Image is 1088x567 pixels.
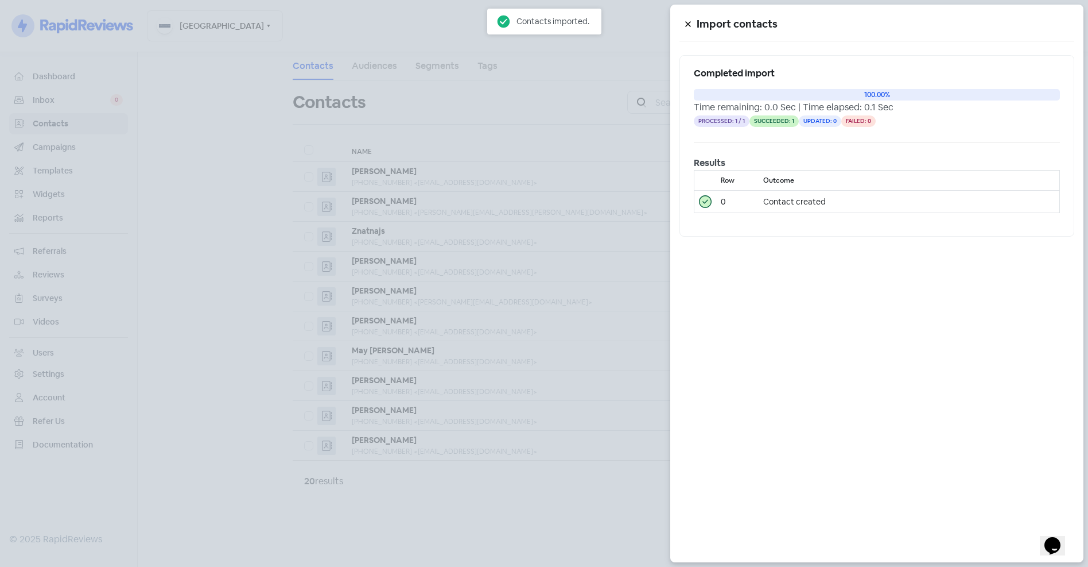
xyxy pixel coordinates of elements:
b: Results [694,157,725,169]
h5: Import contacts [697,16,1074,33]
div: Time remaining: 0.0 Sec | Time elapsed: 0.1 Sec [694,101,1060,114]
span: Processed: 1 / 1 [694,115,749,127]
span: Succeeded: 1 [749,115,799,127]
span: Completed import [694,67,775,79]
div: 100.00% [694,89,1060,101]
span: Failed: 0 [841,115,876,127]
th: Outcome [759,171,1060,191]
span: Updated: 0 [799,115,841,127]
iframe: chat widget [1040,521,1077,556]
div: Contacts imported. [516,15,589,28]
td: Contact created [759,191,1060,213]
td: 0 [716,191,759,213]
th: Row [716,171,759,191]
